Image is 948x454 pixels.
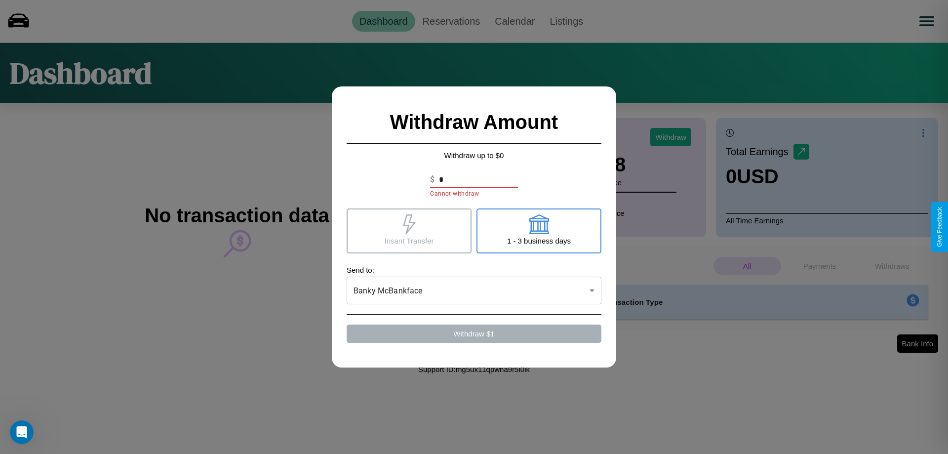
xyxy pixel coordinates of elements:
button: Withdraw $1 [347,325,601,343]
p: Send to: [347,263,601,277]
div: Give Feedback [936,207,943,247]
h2: Withdraw Amount [347,101,601,144]
p: 1 - 3 business days [507,234,571,248]
iframe: Intercom live chat [10,420,34,444]
p: Insant Transfer [384,234,434,248]
p: $ [430,174,434,186]
p: Cannot withdraw [430,189,517,199]
div: Banky McBankface [347,277,601,304]
p: Withdraw up to $ 0 [347,149,601,162]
